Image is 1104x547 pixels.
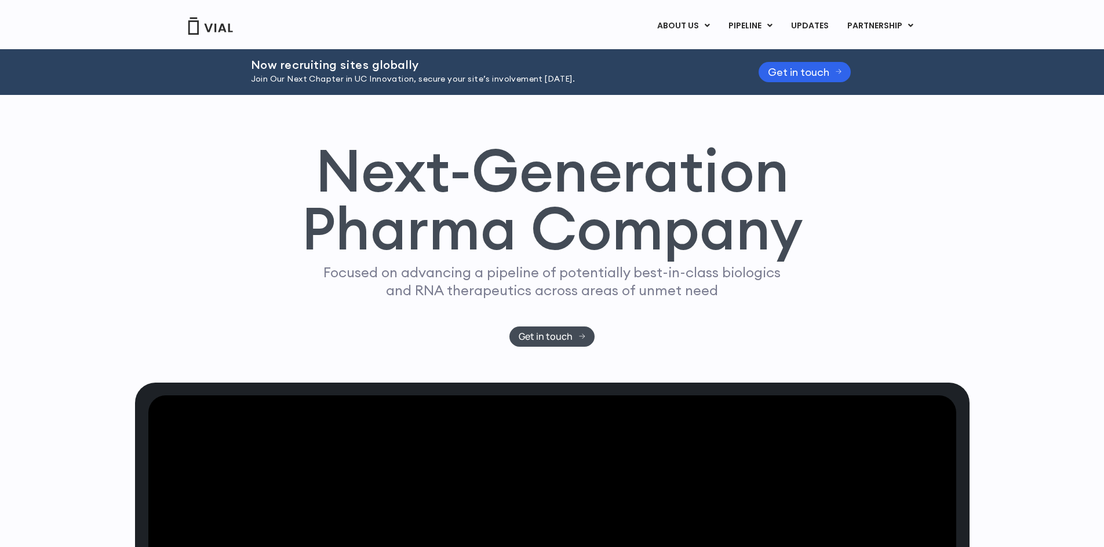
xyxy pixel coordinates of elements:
a: UPDATES [782,16,837,36]
p: Join Our Next Chapter in UC Innovation, secure your site’s involvement [DATE]. [251,73,730,86]
a: PARTNERSHIPMenu Toggle [838,16,923,36]
p: Focused on advancing a pipeline of potentially best-in-class biologics and RNA therapeutics acros... [319,263,786,299]
a: Get in touch [509,326,595,347]
span: Get in touch [519,332,573,341]
span: Get in touch [768,68,829,76]
h2: Now recruiting sites globally [251,58,730,71]
a: Get in touch [759,62,851,82]
a: PIPELINEMenu Toggle [719,16,781,36]
h1: Next-Generation Pharma Company [301,141,803,258]
img: Vial Logo [187,17,234,35]
a: ABOUT USMenu Toggle [648,16,719,36]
